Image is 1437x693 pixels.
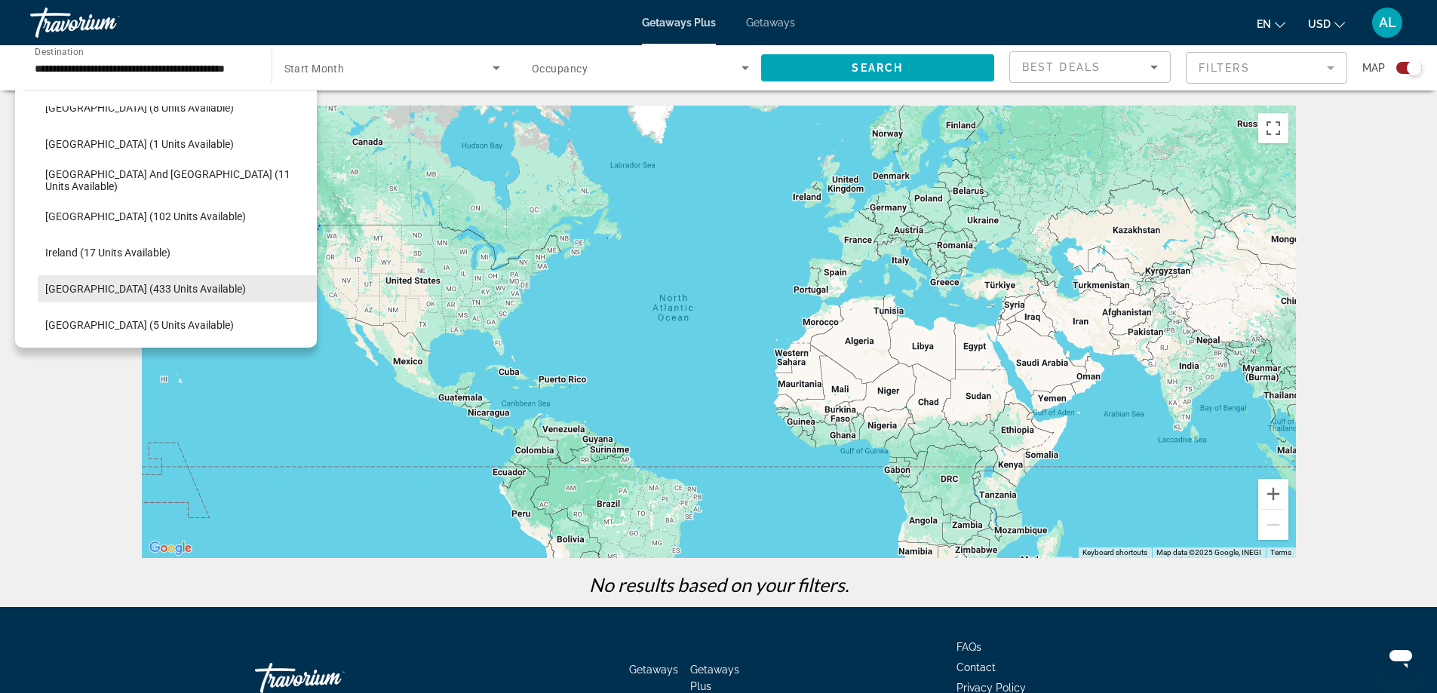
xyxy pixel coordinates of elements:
button: Filter [1186,51,1347,84]
button: Zoom out [1258,510,1288,540]
span: [GEOGRAPHIC_DATA] (8 units available) [45,102,234,114]
a: Getaways [629,664,678,676]
p: No results based on your filters. [134,573,1303,596]
img: Google [146,538,195,558]
iframe: Button to launch messaging window [1377,633,1425,681]
button: [GEOGRAPHIC_DATA] (5 units available) [38,311,317,339]
span: Ireland (17 units available) [45,247,170,259]
span: en [1257,18,1271,30]
button: Keyboard shortcuts [1082,547,1147,558]
button: User Menu [1368,7,1407,38]
button: Change currency [1308,13,1345,35]
a: Contact [956,661,996,673]
span: [GEOGRAPHIC_DATA] and [GEOGRAPHIC_DATA] (11 units available) [45,168,309,192]
mat-select: Sort by [1022,58,1158,76]
button: Change language [1257,13,1285,35]
span: [GEOGRAPHIC_DATA] (1 units available) [45,138,234,150]
a: Getaways Plus [642,17,716,29]
span: Search [852,62,903,74]
a: Getaways Plus [690,664,739,692]
button: [GEOGRAPHIC_DATA] (8 units available) [38,94,317,121]
span: Occupancy [532,63,588,75]
a: Open this area in Google Maps (opens a new window) [146,538,195,558]
span: Destination [35,46,84,57]
span: [GEOGRAPHIC_DATA] (433 units available) [45,283,246,295]
button: [GEOGRAPHIC_DATA] (102 units available) [38,203,317,230]
a: FAQs [956,641,981,653]
button: Zoom in [1258,479,1288,509]
span: USD [1308,18,1331,30]
span: Map data ©2025 Google, INEGI [1156,548,1261,557]
button: Ireland (17 units available) [38,239,317,266]
span: Best Deals [1022,61,1101,73]
span: Start Month [284,63,345,75]
button: [GEOGRAPHIC_DATA] (433 units available) [38,275,317,302]
span: [GEOGRAPHIC_DATA] (102 units available) [45,210,246,222]
button: Search [761,54,995,81]
span: Map [1362,57,1385,78]
span: AL [1379,15,1396,30]
button: Toggle fullscreen view [1258,113,1288,143]
a: Getaways [746,17,795,29]
button: [GEOGRAPHIC_DATA] and [GEOGRAPHIC_DATA] (11 units available) [38,167,317,194]
button: [GEOGRAPHIC_DATA] (1 units available) [38,130,317,158]
a: Terms (opens in new tab) [1270,548,1291,557]
a: Travorium [30,3,181,42]
span: [GEOGRAPHIC_DATA] (5 units available) [45,319,234,331]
